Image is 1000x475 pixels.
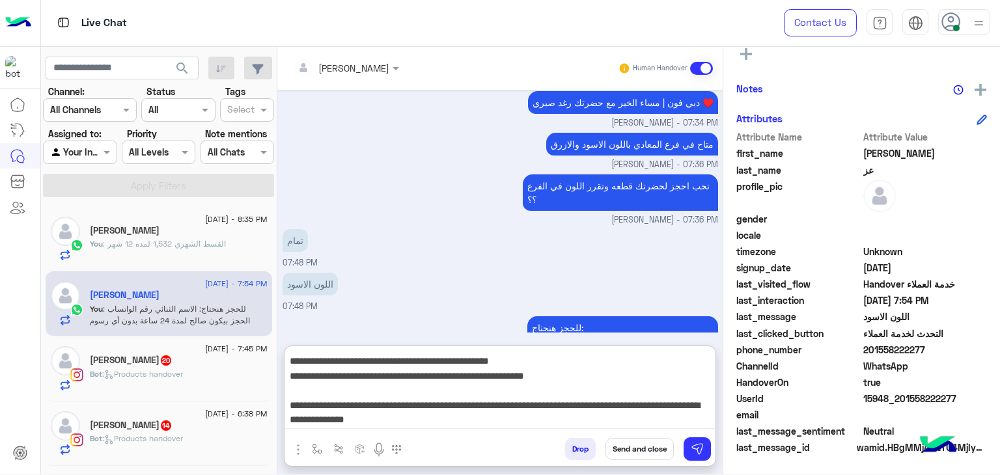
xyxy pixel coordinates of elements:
[81,14,127,32] p: Live Chat
[953,85,964,95] img: notes
[90,290,160,301] h5: احمد عز
[736,408,861,422] span: email
[146,85,175,98] label: Status
[205,278,267,290] span: [DATE] - 7:54 PM
[161,420,171,431] span: 14
[863,310,988,323] span: اللون الاسود
[90,304,250,325] span: للحجز هنحتاج: الاسم الثنائي رقم الواتساب الحجز بيكون صالح لمدة 24 ساعة بدون أي رسوم
[528,91,718,114] p: 17/8/2025, 7:34 PM
[523,174,718,211] p: 17/8/2025, 7:36 PM
[283,258,318,267] span: 07:48 PM
[90,433,102,443] span: Bot
[971,15,987,31] img: profile
[283,229,308,252] p: 17/8/2025, 7:48 PM
[328,438,350,459] button: Trigger scenario
[90,420,173,431] h5: Menna Kishk
[736,359,861,373] span: ChannelId
[857,441,987,454] span: wamid.HBgMMjAxNTU4MjIyMjc3FQIAEhggRjRBQTgxOTlCODY0ODk3NDM1NEYyRUIxQUQ1NjA5MUEA
[633,63,687,74] small: Human Handover
[915,423,961,468] img: hulul-logo.png
[205,408,267,420] span: [DATE] - 6:38 PM
[174,61,190,76] span: search
[48,85,85,98] label: Channel:
[205,213,267,225] span: [DATE] - 8:35 PM
[863,146,988,160] span: احمد
[736,261,861,275] span: signup_date
[736,277,861,291] span: last_visited_flow
[605,438,674,460] button: Send and close
[908,16,923,31] img: tab
[51,346,80,375] img: defaultAdmin.png
[863,180,896,212] img: defaultAdmin.png
[127,127,157,141] label: Priority
[736,343,861,357] span: phone_number
[863,375,988,389] span: true
[736,180,861,210] span: profile_pic
[205,343,267,355] span: [DATE] - 7:45 PM
[333,444,344,454] img: Trigger scenario
[307,438,328,459] button: select flow
[863,424,988,438] span: 0
[867,9,893,36] a: tab
[350,438,371,459] button: create order
[736,163,861,177] span: last_name
[5,56,29,79] img: 1403182699927242
[225,85,245,98] label: Tags
[391,444,402,455] img: make a call
[565,438,596,460] button: Drop
[55,14,72,31] img: tab
[290,442,306,457] img: send attachment
[43,174,274,197] button: Apply Filters
[312,444,322,454] img: select flow
[527,316,718,380] p: 17/8/2025, 7:54 PM
[863,277,988,291] span: Handover خدمة العملاء
[546,133,718,156] p: 17/8/2025, 7:36 PM
[51,217,80,246] img: defaultAdmin.png
[5,9,31,36] img: Logo
[90,304,103,314] span: You
[611,159,718,171] span: [PERSON_NAME] - 07:36 PM
[51,281,80,310] img: defaultAdmin.png
[736,83,763,94] h6: Notes
[90,225,160,236] h5: Ahmed Aly
[70,239,83,252] img: WhatsApp
[863,212,988,226] span: null
[975,84,986,96] img: add
[863,327,988,340] span: التحدث لخدمة العملاء
[863,228,988,242] span: null
[863,261,988,275] span: 2025-02-21T00:41:22.808Z
[863,392,988,405] span: 15948_201558222277
[161,355,171,366] span: 20
[736,392,861,405] span: UserId
[736,424,861,438] span: last_message_sentiment
[355,444,365,454] img: create order
[863,343,988,357] span: 201558222277
[863,359,988,373] span: 2
[736,146,861,160] span: first_name
[863,163,988,177] span: عز
[90,239,103,249] span: You
[736,212,861,226] span: gender
[736,310,861,323] span: last_message
[90,355,173,366] h5: Mostafa Gamal
[736,327,861,340] span: last_clicked_button
[691,442,704,455] img: send message
[102,433,183,443] span: : Products handover
[736,113,783,124] h6: Attributes
[863,293,988,307] span: 2025-08-17T16:54:24.467Z
[70,368,83,381] img: Instagram
[784,9,857,36] a: Contact Us
[103,239,226,249] span: القسط الشهري 1,532 لمده 12 شهر
[736,245,861,258] span: timezone
[371,442,387,457] img: send voice note
[736,441,854,454] span: last_message_id
[167,57,199,85] button: search
[205,127,267,141] label: Note mentions
[611,214,718,226] span: [PERSON_NAME] - 07:36 PM
[283,301,318,311] span: 07:48 PM
[70,433,83,446] img: Instagram
[863,245,988,258] span: Unknown
[863,408,988,422] span: null
[736,375,861,389] span: HandoverOn
[70,303,83,316] img: WhatsApp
